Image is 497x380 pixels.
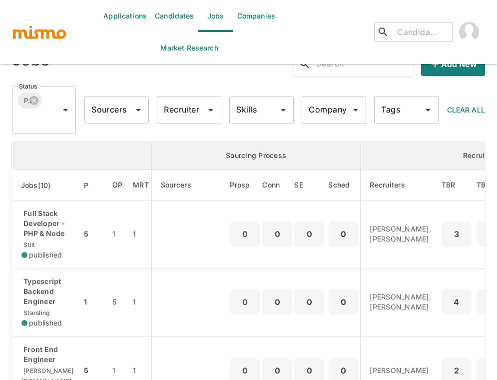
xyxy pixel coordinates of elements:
td: 1 [81,268,104,336]
span: Starsling [21,309,49,316]
p: [PERSON_NAME] [370,365,431,375]
th: Market Research Total [130,170,151,200]
span: Stilt [21,241,35,248]
button: Open [131,103,145,117]
span: Clear All [447,105,485,114]
div: Published [18,92,42,108]
p: 0 [234,295,256,309]
p: 2 [446,363,468,377]
th: Sourcers [151,170,230,200]
p: [PERSON_NAME], [PERSON_NAME] [370,292,431,312]
p: [PERSON_NAME], [PERSON_NAME] [370,224,431,244]
span: Jobs(10) [21,179,64,191]
p: 0 [234,363,256,377]
button: account of current user [453,16,485,48]
p: Typescript Backend Engineer [21,276,73,306]
td: 1 [130,200,151,268]
span: published [29,318,62,328]
button: Open [204,103,218,117]
th: Connections [262,170,292,200]
td: 1 [104,200,131,268]
p: 0 [266,227,288,241]
p: 0 [234,227,256,241]
p: Front End Engineer [21,344,73,364]
th: Priority [81,170,104,200]
p: 0 [332,227,354,241]
p: 4 [446,295,468,309]
th: Prospects [230,170,262,200]
button: search [293,52,317,76]
button: Add new [421,52,485,76]
th: Sourcing Process [151,141,361,170]
p: 0 [266,363,288,377]
img: Carmen Vilachá [459,22,479,42]
span: P [84,179,101,191]
img: logo [12,24,67,39]
td: 5 [104,268,131,336]
button: Open [349,103,363,117]
button: Open [276,103,290,117]
th: Sched [326,170,361,200]
button: Open [421,103,435,117]
a: Market Research [156,32,222,64]
p: 0 [266,295,288,309]
button: Open [58,103,72,117]
th: To Be Reviewed [439,170,474,200]
p: 0 [332,295,354,309]
td: 5 [81,200,104,268]
p: Full Stack Developer - PHP & Node [21,208,73,238]
p: 0 [298,227,320,241]
td: 1 [130,268,151,336]
p: 0 [298,363,320,377]
p: 0 [332,363,354,377]
p: 0 [298,295,320,309]
label: Status [19,82,37,90]
span: published [29,250,62,260]
th: Sent Emails [292,170,326,200]
span: Published [18,95,31,106]
input: Candidate search [393,25,449,39]
input: Search [317,56,413,72]
p: 3 [446,227,468,241]
th: Recruiters [361,170,439,200]
th: Open Positions [104,170,131,200]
